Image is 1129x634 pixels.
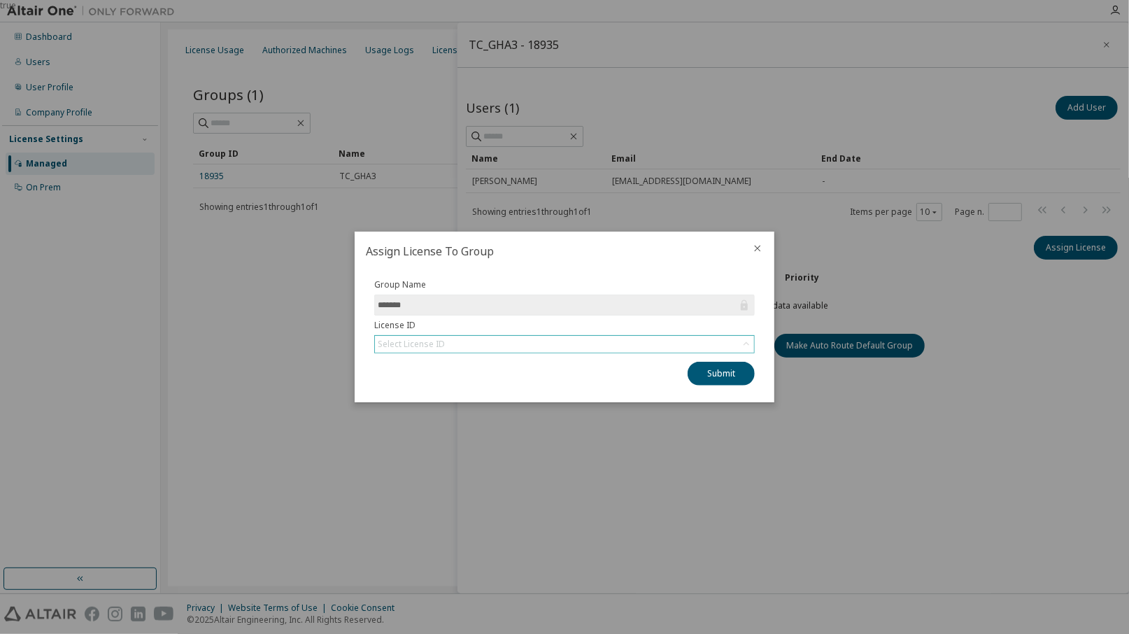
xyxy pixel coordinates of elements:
label: License ID [374,320,755,331]
label: Group Name [374,279,755,290]
div: Select License ID [378,339,445,350]
button: close [752,243,763,254]
h2: Assign License To Group [355,232,741,271]
div: Select License ID [375,336,754,353]
button: Submit [688,362,755,386]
